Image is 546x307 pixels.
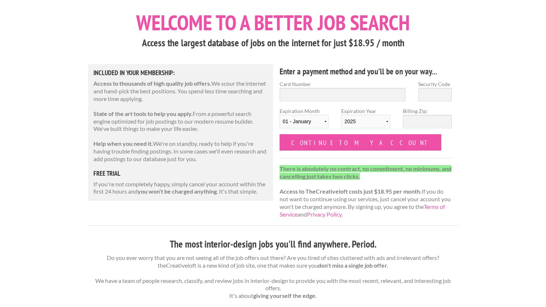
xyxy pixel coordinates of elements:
[280,203,445,218] a: Terms of Service
[253,292,317,299] strong: giving yourself the edge.
[93,80,211,87] strong: Access to thousands of high quality job offers.
[93,110,193,117] strong: State of the art tools to help you apply.
[93,170,268,177] h5: free trial
[88,254,458,300] p: Do you ever worry that you are not seeing all of the job offers out there? Are you tired of sites...
[88,36,458,50] h3: Access the largest database of jobs on the internet for just $18.95 / month
[93,140,268,163] p: We're on standby, ready to help if you're having trouble finding postings. In some cases we'll ev...
[280,188,422,195] strong: Access to TheCreativeloft costs just $18.95 per month.
[341,107,390,134] label: Expiration Year
[418,80,452,88] label: Security Code
[88,12,458,33] h1: Welcome to a better job search
[318,262,388,269] strong: don't miss a single job offer.
[280,66,452,77] h4: Enter a payment method and you'll be on your way...
[280,134,442,151] input: Continue to my account
[93,110,268,133] p: From a powerful search engine optimized for job postings to our modern resume builder. We've buil...
[138,188,217,195] strong: you won't be charged anything
[93,70,268,76] h5: Included in Your Membership:
[280,115,328,128] select: Expiration Month
[280,165,452,218] p: If you do not want to continue using our services, just cancel your account you won't be charged ...
[403,107,452,115] label: Billing Zip:
[93,140,153,147] strong: Help when you need it.
[93,180,268,196] p: If you're not completely happy, simply cancel your account within the first 24 hours and . It's t...
[280,80,406,88] label: Card Number
[280,107,328,134] label: Expiration Month
[307,211,342,218] a: Privacy Policy
[280,165,451,180] strong: There is absolutely no contract, no commitment, no minimums, and cancelling just takes two clicks.
[88,237,458,251] h3: The most interior-design jobs you'll find anywhere. Period.
[341,115,390,128] select: Expiration Year
[93,80,268,102] p: We scour the internet and hand-pick the best positions. You spend less time searching and more ti...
